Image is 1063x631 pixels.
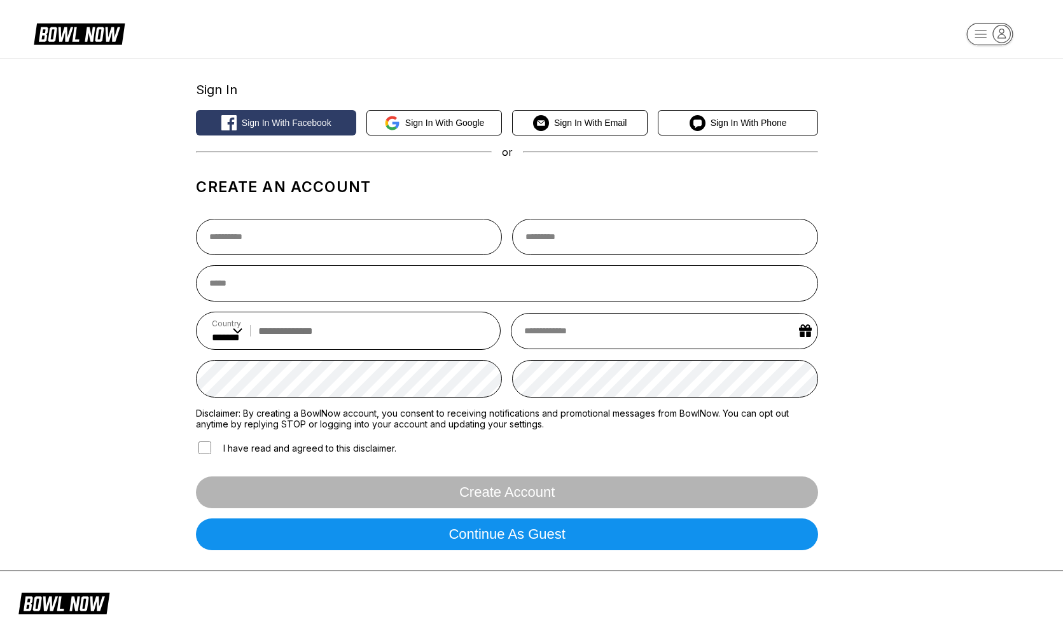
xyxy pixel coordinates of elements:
div: Sign In [196,82,818,97]
div: or [196,146,818,158]
span: Sign in with Phone [711,118,787,128]
input: I have read and agreed to this disclaimer. [198,441,211,454]
button: Sign in with Email [512,110,648,135]
label: Disclaimer: By creating a BowlNow account, you consent to receiving notifications and promotional... [196,408,818,429]
button: Continue as guest [196,518,818,550]
button: Sign in with Google [366,110,502,135]
button: Sign in with Facebook [196,110,356,135]
label: Country [212,319,242,328]
button: Sign in with Phone [658,110,818,135]
span: Sign in with Email [554,118,627,128]
label: I have read and agreed to this disclaimer. [196,440,396,456]
h1: Create an account [196,178,818,196]
span: Sign in with Facebook [242,118,331,128]
span: Sign in with Google [405,118,485,128]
